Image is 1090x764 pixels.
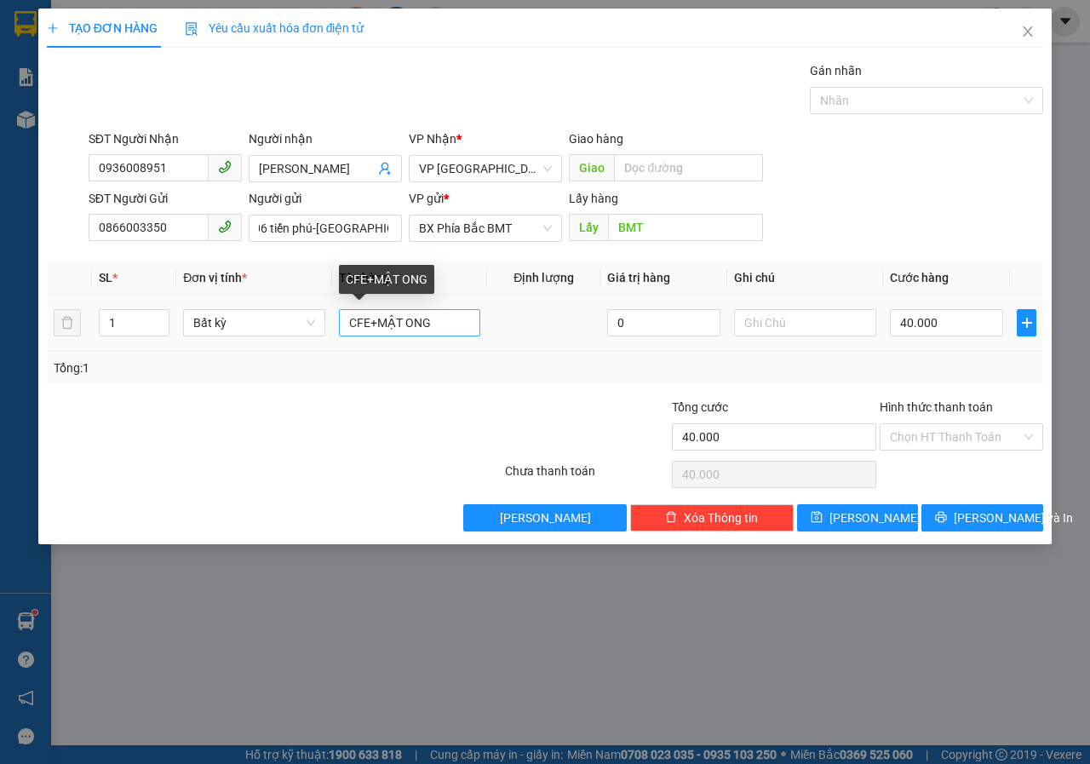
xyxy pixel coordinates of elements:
span: Giá trị hàng [607,271,670,284]
span: plus [1018,316,1035,330]
div: SĐT Người Nhận [89,129,242,148]
span: [PERSON_NAME] và In [954,508,1073,527]
span: phone [218,220,232,233]
button: printer[PERSON_NAME] và In [921,504,1043,531]
input: Ghi Chú [734,309,876,336]
input: VD: Bàn, Ghế [339,309,481,336]
button: deleteXóa Thông tin [630,504,794,531]
span: close [1021,25,1035,38]
button: delete [54,309,81,336]
span: Cước hàng [890,271,949,284]
span: BX Phía Bắc BMT [419,215,552,241]
input: Dọc đường [608,214,762,241]
span: [PERSON_NAME] [500,508,591,527]
span: Lấy hàng [569,192,618,205]
div: SĐT Người Gửi [89,189,242,208]
span: Định lượng [513,271,574,284]
span: [PERSON_NAME] [829,508,921,527]
span: TẠO ĐƠN HÀNG [47,21,158,35]
span: Giao hàng [569,132,623,146]
input: Dọc đường [614,154,762,181]
span: Yêu cầu xuất hóa đơn điện tử [185,21,364,35]
span: plus [47,22,59,34]
span: save [811,511,823,525]
button: save[PERSON_NAME] [797,504,919,531]
span: Đơn vị tính [183,271,247,284]
span: user-add [378,162,392,175]
img: icon [185,22,198,36]
div: VP gửi [409,189,562,208]
input: 0 [607,309,720,336]
th: Ghi chú [727,261,883,295]
div: CFE+MẬT ONG [339,265,434,294]
span: SL [99,271,112,284]
span: phone [218,160,232,174]
div: Người gửi [249,189,402,208]
div: Người nhận [249,129,402,148]
label: Gán nhãn [810,64,862,78]
span: printer [935,511,947,525]
div: Chưa thanh toán [503,462,670,491]
span: delete [665,511,677,525]
span: Lấy [569,214,608,241]
span: Xóa Thông tin [684,508,758,527]
span: Giao [569,154,614,181]
span: VP Đà Lạt [419,156,552,181]
span: Bất kỳ [193,310,315,336]
button: plus [1017,309,1036,336]
div: Tổng: 1 [54,359,422,377]
button: [PERSON_NAME] [463,504,627,531]
span: Tổng cước [672,400,728,414]
span: VP Nhận [409,132,456,146]
button: Close [1004,9,1052,56]
label: Hình thức thanh toán [880,400,993,414]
